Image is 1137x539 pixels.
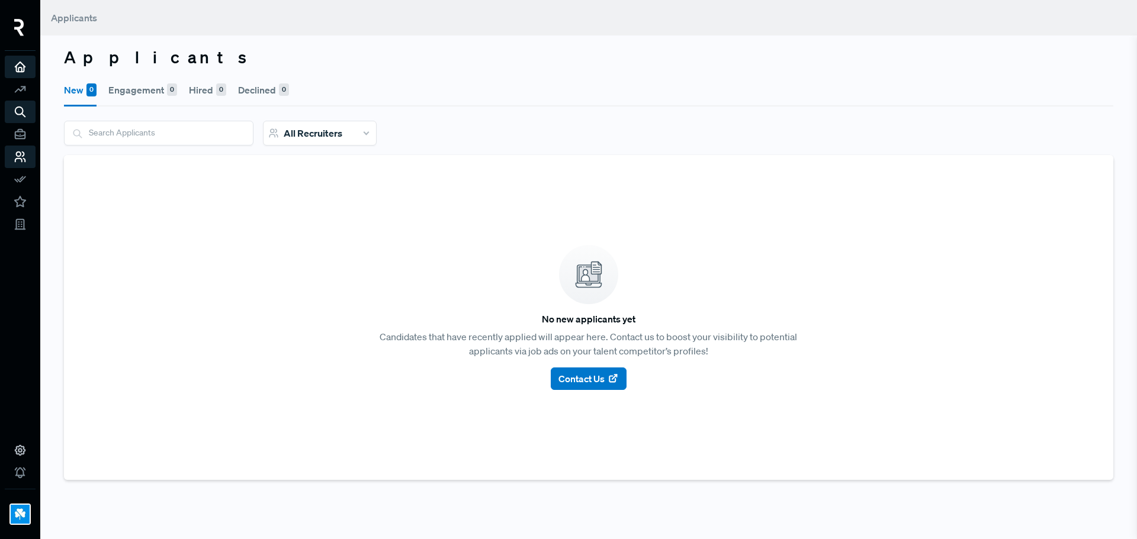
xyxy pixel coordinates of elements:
span: Contact Us [558,372,605,386]
button: Engagement0 [108,73,177,106]
button: New0 [64,73,97,106]
img: Shamrock Trading Corporation [11,505,30,524]
div: 0 [279,83,289,96]
div: 0 [86,83,97,96]
button: Contact Us [551,367,627,390]
h3: Applicants [64,47,1113,67]
h6: No new applicants yet [542,314,635,325]
p: Candidates that have recently applied will appear here. Contact us to boost your visibility to po... [359,330,818,358]
a: Shamrock Trading Corporation [5,489,36,530]
img: RepVue [14,19,24,36]
div: 0 [216,83,226,96]
button: Declined0 [238,73,289,106]
span: All Recruiters [284,127,342,139]
button: Hired0 [189,73,226,106]
span: Applicants [51,12,97,24]
div: 0 [167,83,177,96]
input: Search Applicants [65,121,253,144]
